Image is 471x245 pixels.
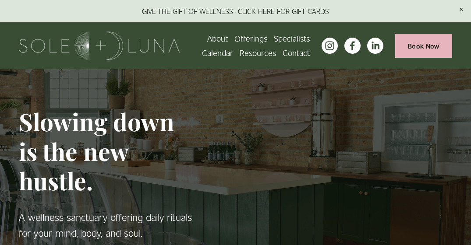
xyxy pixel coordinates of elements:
a: Calendar [202,46,233,60]
a: Contact [283,46,310,60]
a: instagram-unauth [322,38,338,54]
p: A wellness sanctuary offering daily rituals for your mind, body, and soul. [19,209,197,241]
h1: Slowing down is the new hustle. [19,107,197,195]
img: Sole + Luna [19,31,180,60]
a: folder dropdown [234,31,267,45]
a: folder dropdown [240,46,276,60]
a: About [207,31,228,45]
span: Offerings [234,32,267,45]
a: Specialists [274,31,310,45]
a: Book Now [395,34,452,58]
a: facebook-unauth [344,38,361,54]
span: Resources [240,46,276,59]
a: LinkedIn [367,38,383,54]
